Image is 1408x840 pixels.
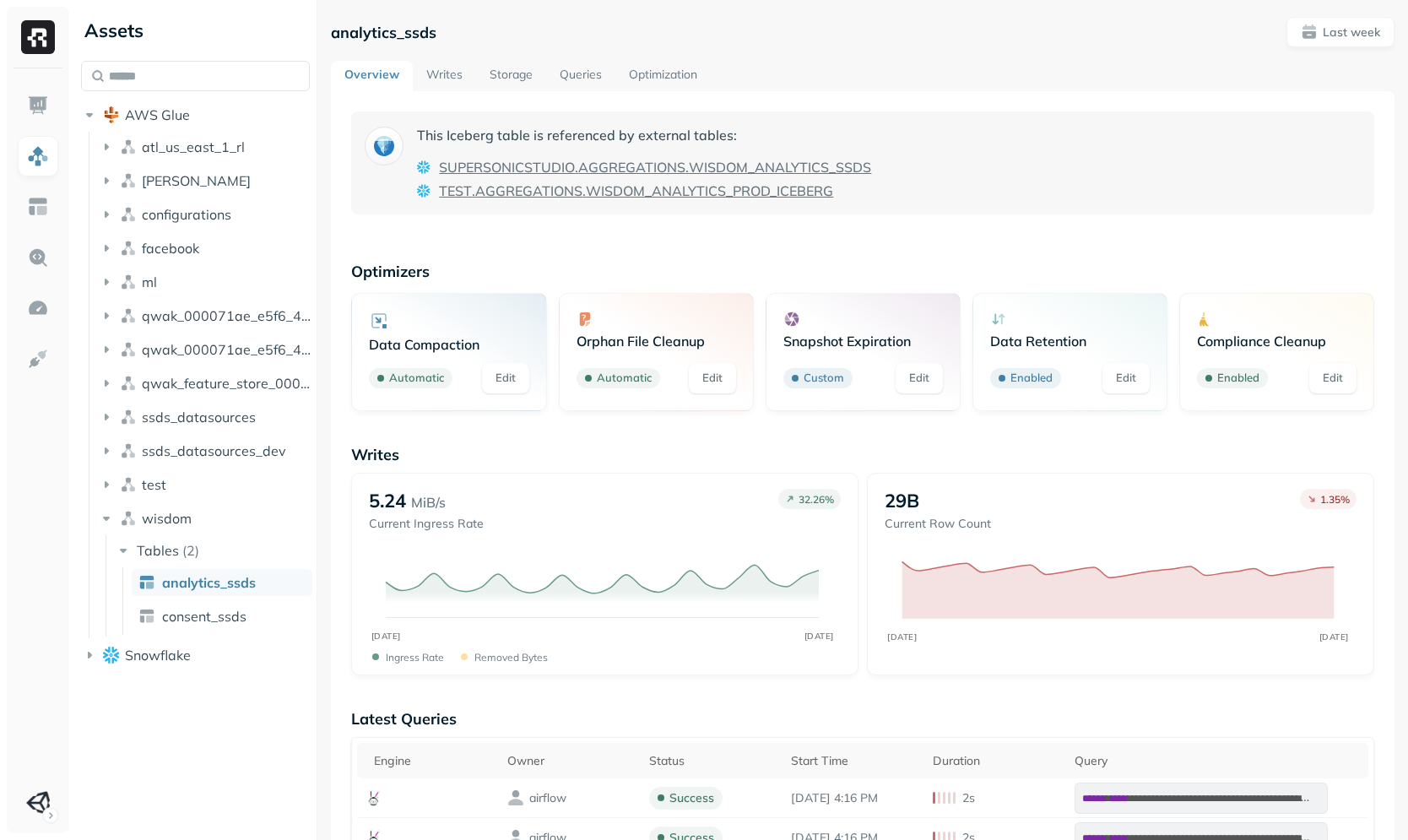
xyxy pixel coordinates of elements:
p: Data Retention [990,333,1150,350]
a: Overview [331,61,413,91]
img: Integrations [27,348,49,370]
span: ml [142,274,157,290]
span: . [575,157,578,177]
div: Start Time [791,751,916,771]
span: analytics_ssds [162,574,256,591]
a: analytics_ssds [132,569,312,596]
tspan: [DATE] [1319,631,1349,642]
img: namespace [120,240,137,257]
span: TEST [439,181,472,201]
span: qwak_feature_store_000071ae_e5f6_4c5f_97ab_2b533d00d294 [142,375,311,392]
img: namespace [120,375,137,392]
img: Asset Explorer [27,196,49,218]
img: Query Explorer [27,247,49,268]
span: ssds_datasources [142,409,256,425]
p: Writes [351,445,1374,464]
img: namespace [120,307,137,324]
img: root [103,106,120,123]
p: Oct 12, 2025 4:16 PM [791,790,916,806]
div: Status [649,751,774,771]
span: WISDOM_ANALYTICS_PROD_ICEBERG [586,181,833,201]
img: root [103,647,120,663]
span: wisdom [142,510,192,527]
button: facebook [98,235,311,262]
p: Data Compaction [369,336,528,353]
div: Engine [374,751,490,771]
img: namespace [120,409,137,425]
img: Assets [27,145,49,167]
span: AGGREGATIONS [475,181,582,201]
p: Automatic [389,370,444,387]
button: [PERSON_NAME] [98,167,311,194]
a: Writes [413,61,476,91]
p: Custom [804,370,844,387]
button: qwak_feature_store_000071ae_e5f6_4c5f_97ab_2b533d00d294 [98,370,311,397]
img: namespace [120,206,137,223]
p: Optimizers [351,262,1374,281]
span: atl_us_east_1_rl [142,138,245,155]
img: Unity [26,791,50,815]
img: namespace [120,172,137,189]
span: consent_ssds [162,608,246,625]
button: qwak_000071ae_e5f6_4c5f_97ab_2b533d00d294_analytics_data [98,302,311,329]
p: Current Ingress Rate [369,516,484,532]
span: qwak_000071ae_e5f6_4c5f_97ab_2b533d00d294_analytics_data_view [142,341,311,358]
a: Storage [476,61,546,91]
img: table [138,574,155,591]
p: Enabled [1010,370,1053,387]
p: Last week [1323,24,1380,41]
img: table [138,608,155,625]
a: Queries [546,61,615,91]
p: ( 2 ) [182,542,199,559]
img: namespace [120,476,137,493]
a: SUPERSONICSTUDIO.AGGREGATIONS.WISDOM_ANALYTICS_SSDS [439,157,871,177]
span: AGGREGATIONS [578,157,685,177]
button: wisdom [98,505,311,532]
p: airflow [529,790,566,806]
button: configurations [98,201,311,228]
img: Dashboard [27,95,49,117]
p: MiB/s [411,492,446,512]
tspan: [DATE] [887,631,917,642]
span: Tables [137,542,179,559]
span: qwak_000071ae_e5f6_4c5f_97ab_2b533d00d294_analytics_data [142,307,311,324]
tspan: [DATE] [371,631,401,642]
img: Optimization [27,297,49,319]
a: TEST.AGGREGATIONS.WISDOM_ANALYTICS_PROD_ICEBERG [439,181,833,201]
span: ssds_datasources_dev [142,442,286,459]
span: facebook [142,240,199,257]
p: 1.35 % [1320,493,1350,506]
p: Removed bytes [474,651,548,664]
button: Tables(2) [115,537,311,564]
span: WISDOM_ANALYTICS_SSDS [689,157,871,177]
p: 32.26 % [799,493,834,506]
div: Owner [507,751,632,771]
span: test [142,476,166,493]
p: Enabled [1217,370,1259,387]
button: ssds_datasources_dev [98,437,311,464]
span: . [582,181,586,201]
p: 5.24 [369,489,406,512]
p: analytics_ssds [331,23,436,42]
p: Latest Queries [351,709,1374,729]
img: namespace [120,442,137,459]
img: namespace [120,510,137,527]
button: AWS Glue [81,101,310,128]
a: Edit [896,363,943,393]
p: Ingress Rate [386,651,444,664]
span: SUPERSONICSTUDIO [439,157,575,177]
span: configurations [142,206,231,223]
div: Assets [81,17,310,44]
button: ssds_datasources [98,404,311,431]
a: Edit [1102,363,1150,393]
p: This Iceberg table is referenced by external tables: [417,125,871,145]
button: ml [98,268,311,295]
button: qwak_000071ae_e5f6_4c5f_97ab_2b533d00d294_analytics_data_view [98,336,311,363]
tspan: [DATE] [804,631,834,642]
button: Snowflake [81,642,310,669]
p: 29B [885,489,919,512]
span: . [472,181,475,201]
span: Snowflake [125,647,191,664]
a: Edit [482,363,529,393]
a: Edit [1309,363,1357,393]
